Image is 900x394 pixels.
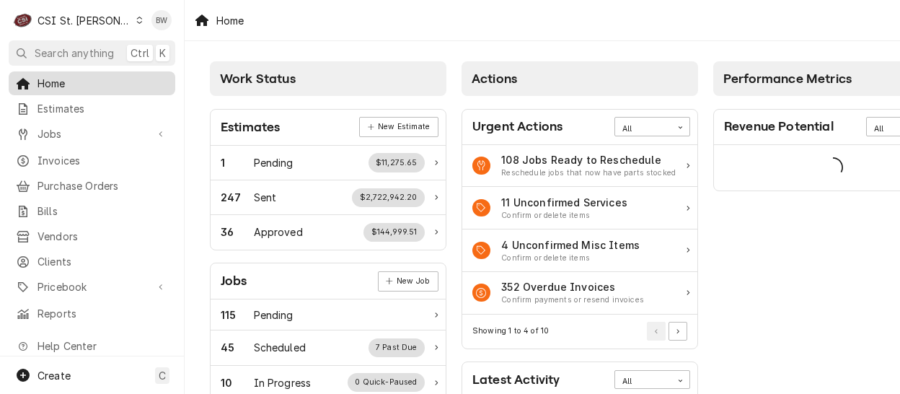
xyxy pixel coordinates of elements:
[211,330,446,365] a: Work Status
[37,126,146,141] span: Jobs
[37,279,146,294] span: Pricebook
[35,45,114,61] span: Search anything
[348,373,425,392] div: Work Status Supplemental Data
[37,338,167,354] span: Help Center
[614,117,690,136] div: Card Data Filter Control
[210,61,446,96] div: Card Column Header
[254,190,277,205] div: Work Status Title
[472,325,549,337] div: Current Page Details
[211,263,446,299] div: Card Header
[37,178,168,193] span: Purchase Orders
[221,307,254,323] div: Work Status Count
[221,155,254,170] div: Work Status Count
[9,199,175,223] a: Bills
[254,375,312,390] div: Work Status Title
[9,174,175,198] a: Purchase Orders
[724,117,834,136] div: Card Title
[254,307,294,323] div: Work Status Title
[151,10,172,30] div: Brad Wicks's Avatar
[462,187,697,229] a: Action Item
[378,271,438,292] a: New Job
[159,45,166,61] span: K
[9,224,175,248] a: Vendors
[9,40,175,66] button: Search anythingCtrlK
[359,117,438,137] a: New Estimate
[37,203,168,219] span: Bills
[159,368,166,383] span: C
[501,167,676,179] div: Action Item Suggestion
[363,223,425,242] div: Work Status Supplemental Data
[211,146,446,180] a: Work Status
[378,271,438,292] div: Card Link Button
[369,153,425,172] div: Work Status Supplemental Data
[221,375,254,390] div: Work Status Count
[37,254,168,269] span: Clients
[462,272,697,315] a: Action Item
[359,117,438,137] div: Card Link Button
[472,117,562,136] div: Card Title
[614,370,690,389] div: Card Data Filter Control
[9,97,175,121] a: Estimates
[647,322,666,341] button: Go to Previous Page
[254,155,294,170] div: Work Status Title
[37,13,131,28] div: CSI St. [PERSON_NAME]
[13,10,33,30] div: C
[37,76,168,91] span: Home
[501,210,627,222] div: Action Item Suggestion
[462,110,697,145] div: Card Header
[9,334,175,358] a: Go to Help Center
[622,123,664,135] div: All
[211,215,446,249] a: Work Status
[501,195,627,210] div: Action Item Title
[622,376,664,388] div: All
[501,294,644,306] div: Action Item Suggestion
[501,253,640,264] div: Action Item Suggestion
[462,145,697,188] a: Action Item
[131,45,149,61] span: Ctrl
[9,275,175,299] a: Go to Pricebook
[472,370,560,390] div: Card Title
[151,10,172,30] div: BW
[220,71,296,86] span: Work Status
[9,250,175,273] a: Clients
[9,71,175,95] a: Home
[462,145,697,315] div: Card Data
[221,224,254,240] div: Work Status Count
[669,322,687,341] button: Go to Next Page
[211,110,446,146] div: Card Header
[37,369,71,382] span: Create
[462,315,697,349] div: Card Footer: Pagination
[369,338,425,357] div: Work Status Supplemental Data
[221,190,254,205] div: Work Status Count
[221,271,247,291] div: Card Title
[13,10,33,30] div: CSI St. Louis's Avatar
[462,109,698,349] div: Card: Urgent Actions
[501,279,644,294] div: Action Item Title
[221,118,280,137] div: Card Title
[254,224,303,240] div: Work Status Title
[462,229,697,272] a: Action Item
[9,122,175,146] a: Go to Jobs
[221,340,254,355] div: Work Status Count
[9,149,175,172] a: Invoices
[211,299,446,330] a: Work Status
[645,322,688,341] div: Pagination Controls
[823,152,843,183] span: Loading...
[501,152,676,167] div: Action Item Title
[501,237,640,253] div: Action Item Title
[210,109,446,250] div: Card: Estimates
[9,302,175,325] a: Reports
[211,180,446,215] a: Work Status
[37,153,168,168] span: Invoices
[37,101,168,116] span: Estimates
[254,340,306,355] div: Work Status Title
